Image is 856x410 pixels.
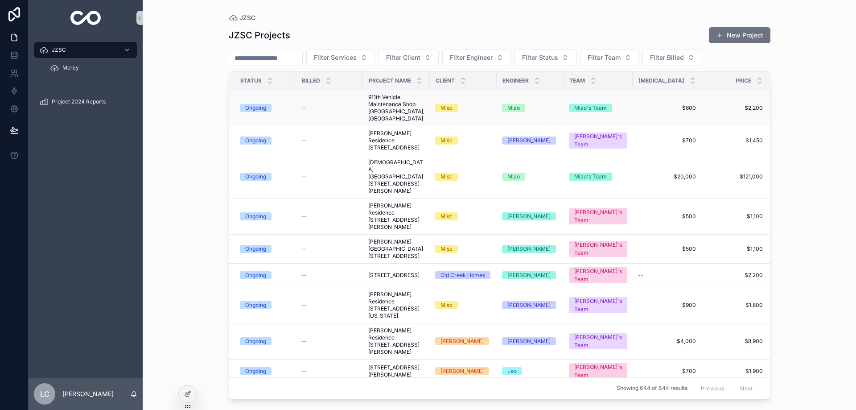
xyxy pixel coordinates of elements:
[638,173,696,180] a: $20,000
[574,241,622,257] div: [PERSON_NAME]'s Team
[574,267,622,283] div: [PERSON_NAME]'s Team
[638,213,696,220] a: $500
[707,302,763,309] a: $1,800
[240,137,291,145] a: Ongoing
[507,337,551,345] div: [PERSON_NAME]
[314,53,357,62] span: Filter Services
[569,173,627,181] a: Miao's Team
[502,173,558,181] a: Miao
[368,238,424,260] a: [PERSON_NAME][GEOGRAPHIC_DATA] [STREET_ADDRESS]
[650,53,684,62] span: Filter Billed
[440,271,485,279] div: Old Creek Homes
[574,297,622,313] div: [PERSON_NAME]'s Team
[301,137,307,144] span: --
[245,137,266,145] div: Ongoing
[306,49,375,66] button: Select Button
[507,173,520,181] div: Miao
[369,77,411,84] span: Project Name
[245,367,266,375] div: Ongoing
[301,245,307,253] span: --
[240,173,291,181] a: Ongoing
[502,137,558,145] a: [PERSON_NAME]
[301,302,358,309] a: --
[245,271,266,279] div: Ongoing
[574,173,607,181] div: Miao's Team
[638,368,696,375] span: $700
[368,202,424,231] a: [PERSON_NAME] Residence [STREET_ADDRESS][PERSON_NAME]
[440,137,453,145] div: Misc
[574,104,607,112] div: Miao's Team
[707,137,763,144] span: $1,450
[52,98,106,105] span: Project 2024 Reports
[301,173,358,180] a: --
[229,29,290,41] h1: JZSC Projects
[707,245,763,253] a: $1,100
[368,291,424,319] a: [PERSON_NAME] Residence [STREET_ADDRESS][US_STATE]
[522,53,558,62] span: Filter Status
[707,104,763,112] span: $2,200
[368,159,424,195] span: [DEMOGRAPHIC_DATA][GEOGRAPHIC_DATA] [STREET_ADDRESS][PERSON_NAME]
[638,272,696,279] a: --
[386,53,420,62] span: Filter Client
[617,385,687,392] span: Showing 644 of 644 results
[245,173,266,181] div: Ongoing
[229,13,255,22] a: JZSC
[502,212,558,220] a: [PERSON_NAME]
[62,64,79,71] span: Mercy
[569,363,627,379] a: [PERSON_NAME]'s Team
[52,46,66,54] span: JZSC
[239,13,255,22] span: JZSC
[569,208,627,224] a: [PERSON_NAME]'s Team
[574,363,622,379] div: [PERSON_NAME]'s Team
[638,338,696,345] a: $4,000
[707,213,763,220] span: $1,100
[707,338,763,345] a: $8,900
[638,104,696,112] a: $600
[502,77,529,84] span: Engineer
[240,245,291,253] a: Ongoing
[736,77,751,84] span: Price
[507,271,551,279] div: [PERSON_NAME]
[569,77,585,84] span: Team
[502,104,558,112] a: Miao
[301,338,358,345] a: --
[368,130,424,151] a: [PERSON_NAME] Residence [STREET_ADDRESS]
[301,213,358,220] a: --
[301,368,358,375] a: --
[368,94,424,122] a: 911th Vehicle Maintenance Shop [GEOGRAPHIC_DATA], [GEOGRAPHIC_DATA]
[502,245,558,253] a: [PERSON_NAME]
[707,368,763,375] a: $1,900
[435,212,491,220] a: Misc
[502,271,558,279] a: [PERSON_NAME]
[436,77,455,84] span: Client
[40,389,49,399] span: LC
[240,104,291,112] a: Ongoing
[707,173,763,180] a: $121,000
[245,245,266,253] div: Ongoing
[709,27,770,43] a: New Project
[301,272,307,279] span: --
[301,137,358,144] a: --
[435,173,491,181] a: Misc
[245,212,266,220] div: Ongoing
[240,337,291,345] a: Ongoing
[574,208,622,224] div: [PERSON_NAME]'s Team
[301,213,307,220] span: --
[569,297,627,313] a: [PERSON_NAME]'s Team
[569,104,627,112] a: Miao's Team
[638,245,696,253] a: $500
[574,133,622,149] div: [PERSON_NAME]'s Team
[301,302,307,309] span: --
[440,301,453,309] div: Misc
[507,245,551,253] div: [PERSON_NAME]
[368,364,424,378] a: [STREET_ADDRESS][PERSON_NAME]
[301,338,307,345] span: --
[240,212,291,220] a: Ongoing
[379,49,439,66] button: Select Button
